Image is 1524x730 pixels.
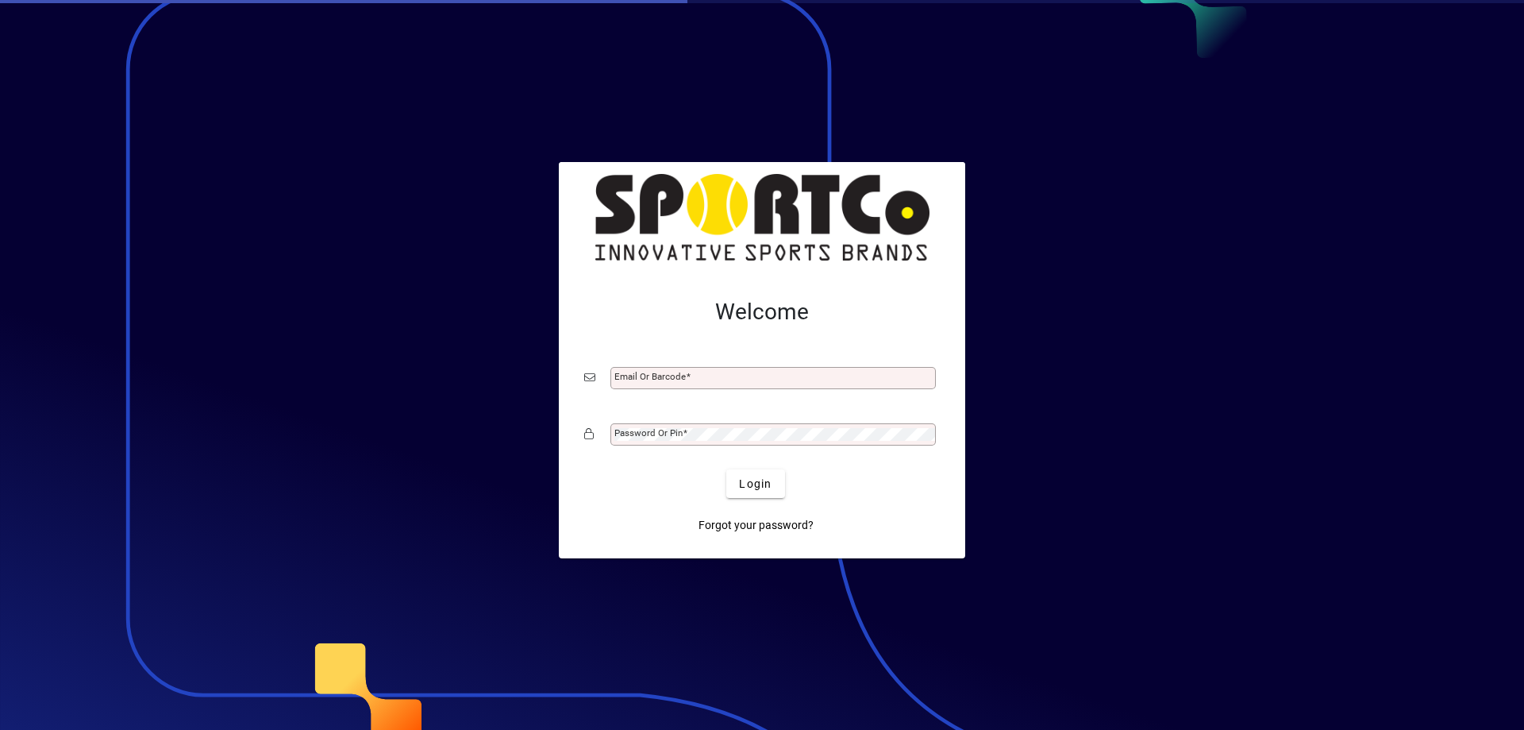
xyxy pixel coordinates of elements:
span: Forgot your password? [698,517,814,534]
mat-label: Email or Barcode [614,371,686,382]
mat-label: Password or Pin [614,427,683,438]
span: Login [739,476,772,492]
a: Forgot your password? [692,511,820,539]
h2: Welcome [584,299,940,326]
button: Login [726,469,784,498]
